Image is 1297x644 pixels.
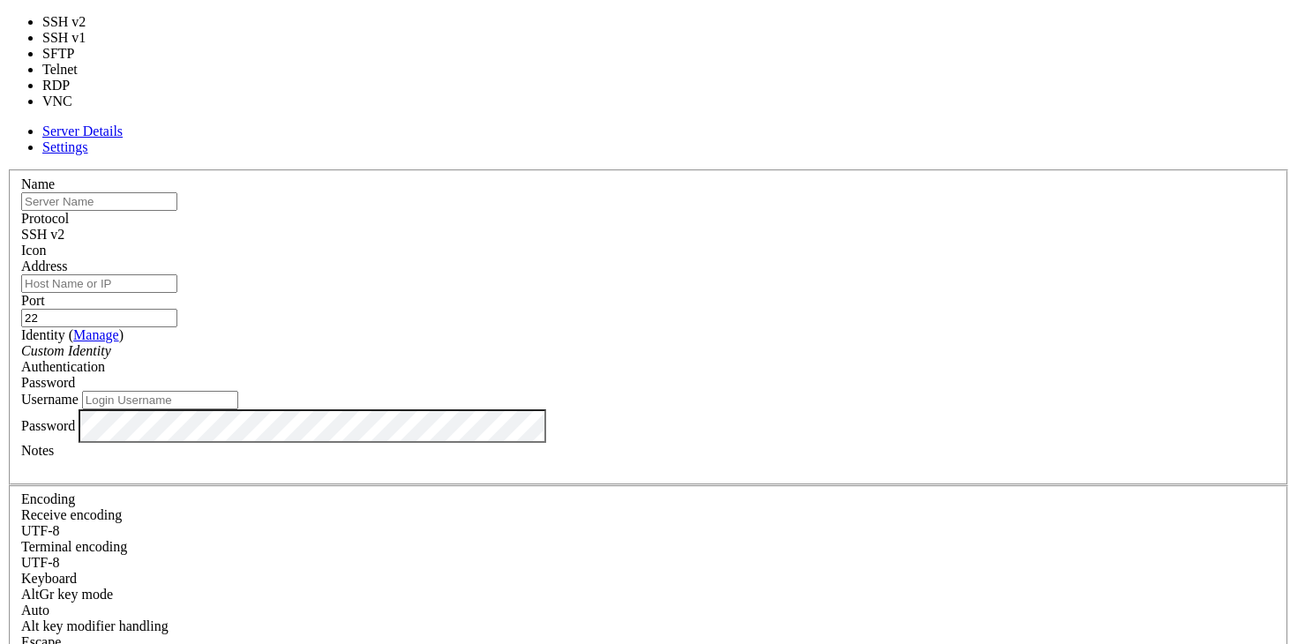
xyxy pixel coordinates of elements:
[21,491,75,506] label: Encoding
[21,176,55,191] label: Name
[21,375,75,390] span: Password
[21,555,1276,571] div: UTF-8
[21,359,105,374] label: Authentication
[73,327,119,342] a: Manage
[42,62,107,78] li: Telnet
[21,523,60,538] span: UTF-8
[42,78,107,94] li: RDP
[21,258,67,273] label: Address
[21,571,77,586] label: Keyboard
[21,417,75,432] label: Password
[21,523,1276,539] div: UTF-8
[21,227,1276,243] div: SSH v2
[21,587,113,602] label: Set the expected encoding for data received from the host. If the encodings do not match, visual ...
[69,327,124,342] span: ( )
[21,243,46,258] label: Icon
[21,618,169,633] label: Controls how the Alt key is handled. Escape: Send an ESC prefix. 8-Bit: Add 128 to the typed char...
[21,443,54,458] label: Notes
[21,343,111,358] i: Custom Identity
[21,343,1276,359] div: Custom Identity
[21,555,60,570] span: UTF-8
[21,309,177,327] input: Port Number
[21,293,45,308] label: Port
[42,94,107,109] li: VNC
[42,14,107,30] li: SSH v2
[82,391,238,409] input: Login Username
[21,539,127,554] label: The default terminal encoding. ISO-2022 enables character map translations (like graphics maps). ...
[21,375,1276,391] div: Password
[21,227,64,242] span: SSH v2
[21,603,1276,618] div: Auto
[21,392,79,407] label: Username
[42,46,107,62] li: SFTP
[21,327,124,342] label: Identity
[21,274,177,293] input: Host Name or IP
[21,507,122,522] label: Set the expected encoding for data received from the host. If the encodings do not match, visual ...
[21,192,177,211] input: Server Name
[42,30,107,46] li: SSH v1
[21,211,69,226] label: Protocol
[42,139,88,154] a: Settings
[42,124,123,139] a: Server Details
[21,603,49,618] span: Auto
